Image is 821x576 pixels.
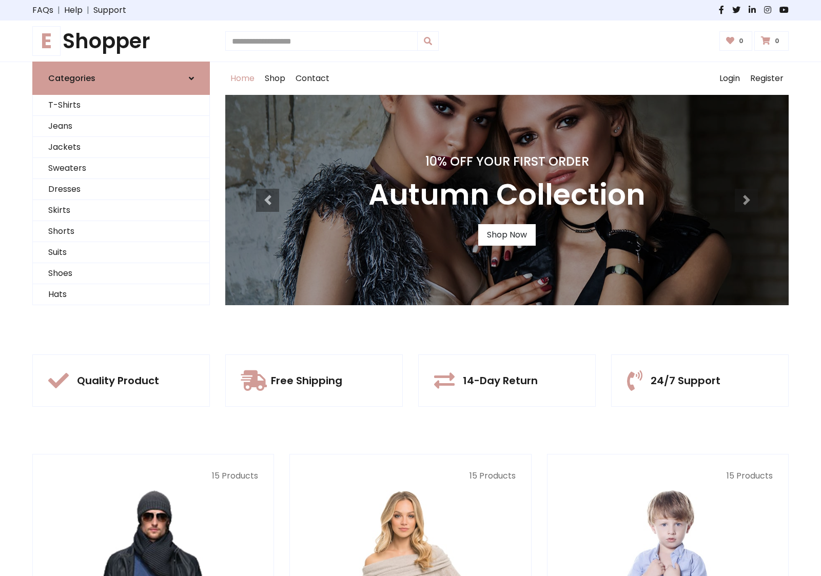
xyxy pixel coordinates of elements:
h6: Categories [48,73,95,83]
a: Skirts [33,200,209,221]
span: E [32,26,61,56]
a: Shoes [33,263,209,284]
a: Login [714,62,745,95]
a: Suits [33,242,209,263]
span: | [83,4,93,16]
a: Dresses [33,179,209,200]
h5: Quality Product [77,374,159,387]
h4: 10% Off Your First Order [368,154,646,169]
h5: 14-Day Return [463,374,538,387]
a: Contact [290,62,335,95]
a: Shop [260,62,290,95]
a: Sweaters [33,158,209,179]
a: Shorts [33,221,209,242]
p: 15 Products [48,470,258,482]
a: Shop Now [478,224,536,246]
a: T-Shirts [33,95,209,116]
a: Jeans [33,116,209,137]
a: Hats [33,284,209,305]
a: FAQs [32,4,53,16]
h3: Autumn Collection [368,177,646,212]
h5: Free Shipping [271,374,342,387]
span: 0 [736,36,746,46]
a: Support [93,4,126,16]
a: 0 [754,31,789,51]
h1: Shopper [32,29,210,53]
a: EShopper [32,29,210,53]
a: Home [225,62,260,95]
span: 0 [772,36,782,46]
p: 15 Products [305,470,515,482]
a: Jackets [33,137,209,158]
p: 15 Products [563,470,773,482]
a: 0 [719,31,753,51]
a: Categories [32,62,210,95]
a: Register [745,62,789,95]
a: Help [64,4,83,16]
span: | [53,4,64,16]
h5: 24/7 Support [651,374,720,387]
